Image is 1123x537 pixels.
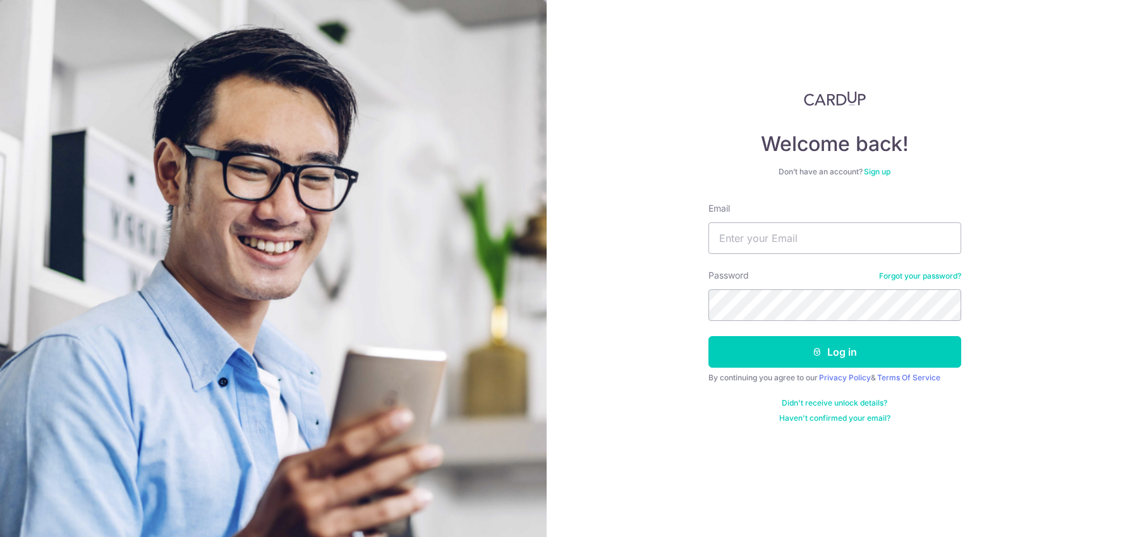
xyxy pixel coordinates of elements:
input: Enter your Email [708,222,961,254]
a: Forgot your password? [879,271,961,281]
label: Password [708,269,749,282]
a: Terms Of Service [877,373,940,382]
a: Sign up [864,167,890,176]
div: Don’t have an account? [708,167,961,177]
h4: Welcome back! [708,131,961,157]
img: CardUp Logo [804,91,866,106]
a: Haven't confirmed your email? [779,413,890,423]
div: By continuing you agree to our & [708,373,961,383]
label: Email [708,202,730,215]
button: Log in [708,336,961,368]
a: Didn't receive unlock details? [782,398,887,408]
a: Privacy Policy [819,373,871,382]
